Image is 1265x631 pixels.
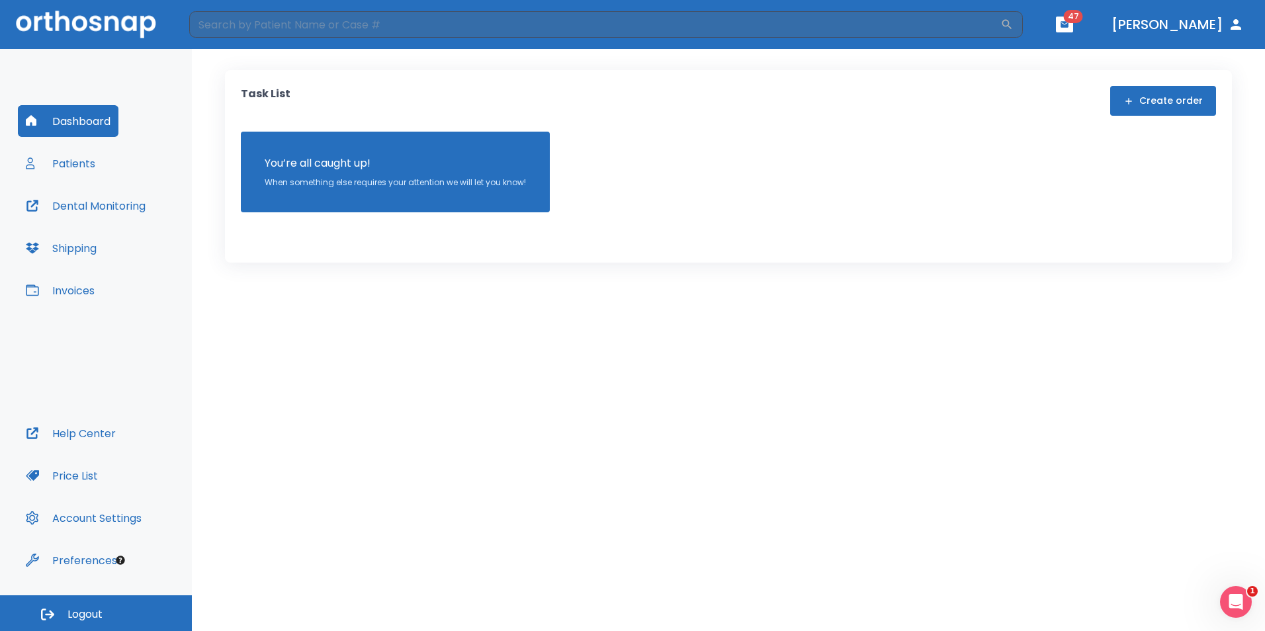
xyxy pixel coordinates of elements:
[241,86,290,116] p: Task List
[18,274,103,306] button: Invoices
[1110,86,1216,116] button: Create order
[18,544,125,576] button: Preferences
[18,105,118,137] button: Dashboard
[67,607,103,622] span: Logout
[265,155,526,171] p: You’re all caught up!
[18,460,106,491] button: Price List
[114,554,126,566] div: Tooltip anchor
[265,177,526,189] p: When something else requires your attention we will let you know!
[18,502,150,534] button: Account Settings
[16,11,156,38] img: Orthosnap
[18,232,105,264] button: Shipping
[18,190,153,222] button: Dental Monitoring
[1064,10,1083,23] span: 47
[1220,586,1252,618] iframe: Intercom live chat
[1106,13,1249,36] button: [PERSON_NAME]
[189,11,1000,38] input: Search by Patient Name or Case #
[18,417,124,449] button: Help Center
[18,147,103,179] button: Patients
[1247,586,1258,597] span: 1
